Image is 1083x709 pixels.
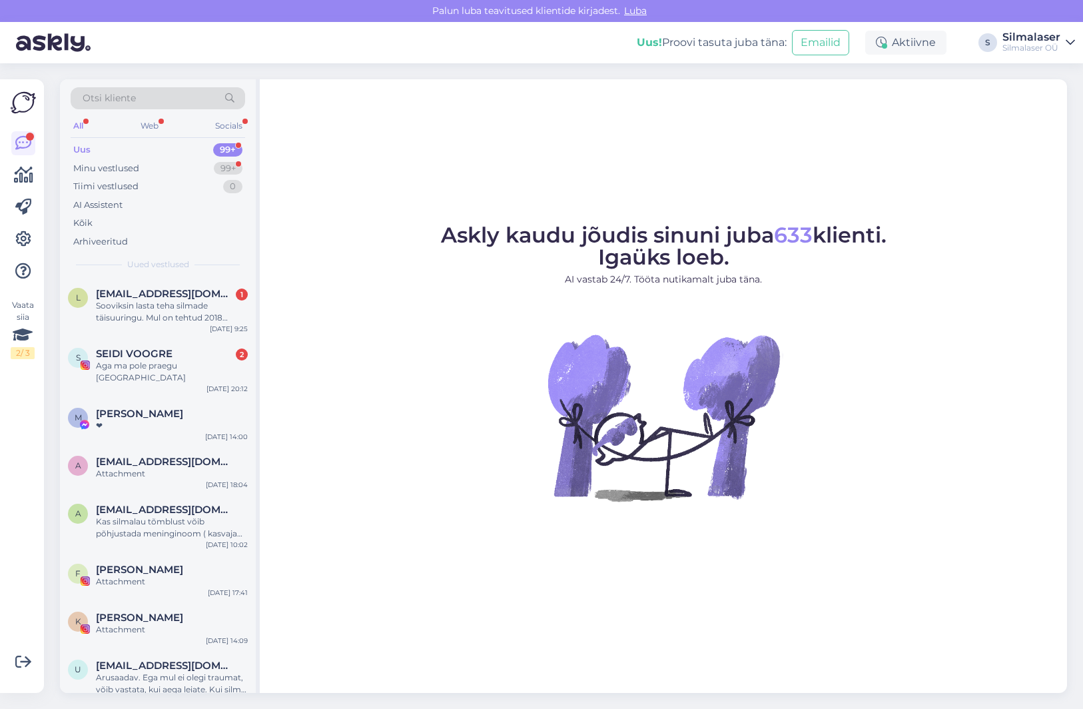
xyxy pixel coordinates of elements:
div: Web [138,117,161,135]
div: Vaata siia [11,299,35,359]
span: Frida Brit Noor [96,564,183,576]
div: Socials [212,117,245,135]
div: Minu vestlused [73,162,139,175]
div: [DATE] 17:41 [208,588,248,598]
p: AI vastab 24/7. Tööta nutikamalt juba täna. [441,273,887,287]
div: Tiimi vestlused [73,180,139,193]
span: a [75,460,81,470]
div: All [71,117,86,135]
div: Proovi tasuta juba täna: [637,35,787,51]
span: SEIDI VOOGRE [96,348,173,360]
div: Attachment [96,624,248,636]
div: Arusaadav. Ega mul ei olegi traumat, võib vastata, kui aega leiate. Kui silm jookseb vett (umbes ... [96,672,248,696]
span: Uued vestlused [127,259,189,271]
span: lindakolk47@hotmail.com [96,288,234,300]
div: Arhiveeritud [73,235,128,249]
div: [DATE] 14:09 [206,636,248,646]
span: K [75,616,81,626]
div: [DATE] 10:02 [206,540,248,550]
span: Kari Viikna [96,612,183,624]
div: Attachment [96,576,248,588]
div: 2 / 3 [11,347,35,359]
span: ulvi.magi.002@mail.ee [96,660,234,672]
span: S [76,353,81,362]
span: l [76,293,81,303]
div: Kõik [73,217,93,230]
span: Luba [620,5,651,17]
div: [DATE] 14:00 [205,432,248,442]
div: Silmalaser [1002,32,1060,43]
span: Otsi kliente [83,91,136,105]
div: Silmalaser OÜ [1002,43,1060,53]
div: [DATE] 9:25 [210,324,248,334]
div: AI Assistent [73,199,123,212]
img: Askly Logo [11,90,36,115]
div: 2 [236,349,248,360]
div: S [978,33,997,52]
span: F [75,568,81,578]
div: Uus [73,143,91,157]
span: Margot Mõisavald [96,408,183,420]
div: ❤ [96,420,248,432]
div: 99+ [213,143,242,157]
div: 1 [236,289,248,301]
span: u [75,664,81,674]
div: 0 [223,180,242,193]
b: Uus! [637,36,662,49]
a: SilmalaserSilmalaser OÜ [1002,32,1075,53]
div: Aktiivne [865,31,946,55]
div: [DATE] 18:04 [206,480,248,490]
div: Aga ma pole praegu [GEOGRAPHIC_DATA] [96,360,248,384]
div: [DATE] 20:12 [206,384,248,394]
img: No Chat active [543,297,783,537]
button: Emailid [792,30,849,55]
span: M [75,412,82,422]
div: Kas silmalau tõmblust võib põhjustada meninginoom ( kasvaja silmanarvi piirkonnas)? [96,516,248,540]
span: arterin@gmail.com [96,504,234,516]
div: Sooviksin lasta teha silmade täisuuringu. Mul on tehtud 2018 mõlemale silmale kaeoperatsioon Silm... [96,300,248,324]
span: a [75,508,81,518]
div: Attachment [96,468,248,480]
span: Askly kaudu jõudis sinuni juba klienti. Igaüks loeb. [441,222,887,270]
span: amjokelafin@gmail.com [96,456,234,468]
span: 633 [774,222,813,248]
div: 99+ [214,162,242,175]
